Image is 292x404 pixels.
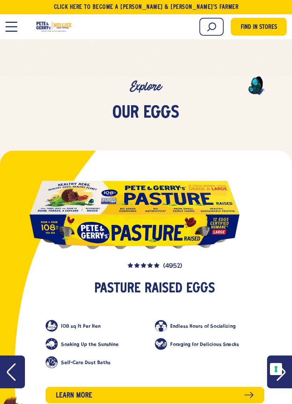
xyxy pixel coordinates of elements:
[241,23,277,32] span: Find in Stores
[24,80,267,94] p: Explore
[46,320,155,332] li: 108 sq ft Per Hen
[5,22,17,32] button: Open Mobile Menu Modal Dialog
[46,356,155,368] li: Self-Care Dust Baths
[270,363,282,375] button: Your consent preferences for tracking technologies
[199,18,224,36] input: Search
[56,390,92,401] span: Learn more
[46,387,264,403] a: Learn more
[113,104,139,122] span: Our
[144,104,179,122] span: Eggs
[155,320,264,332] li: Endless Hours of Socializing
[163,263,182,270] span: (4952)
[155,338,264,350] li: Foraging for Delicious Snacks
[267,356,292,388] button: Next
[231,18,287,36] a: Find in Stores
[46,261,264,270] a: (4952)
[46,275,264,303] h3: Pasture Raised Eggs
[46,338,155,350] li: Soaking Up the Sunshine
